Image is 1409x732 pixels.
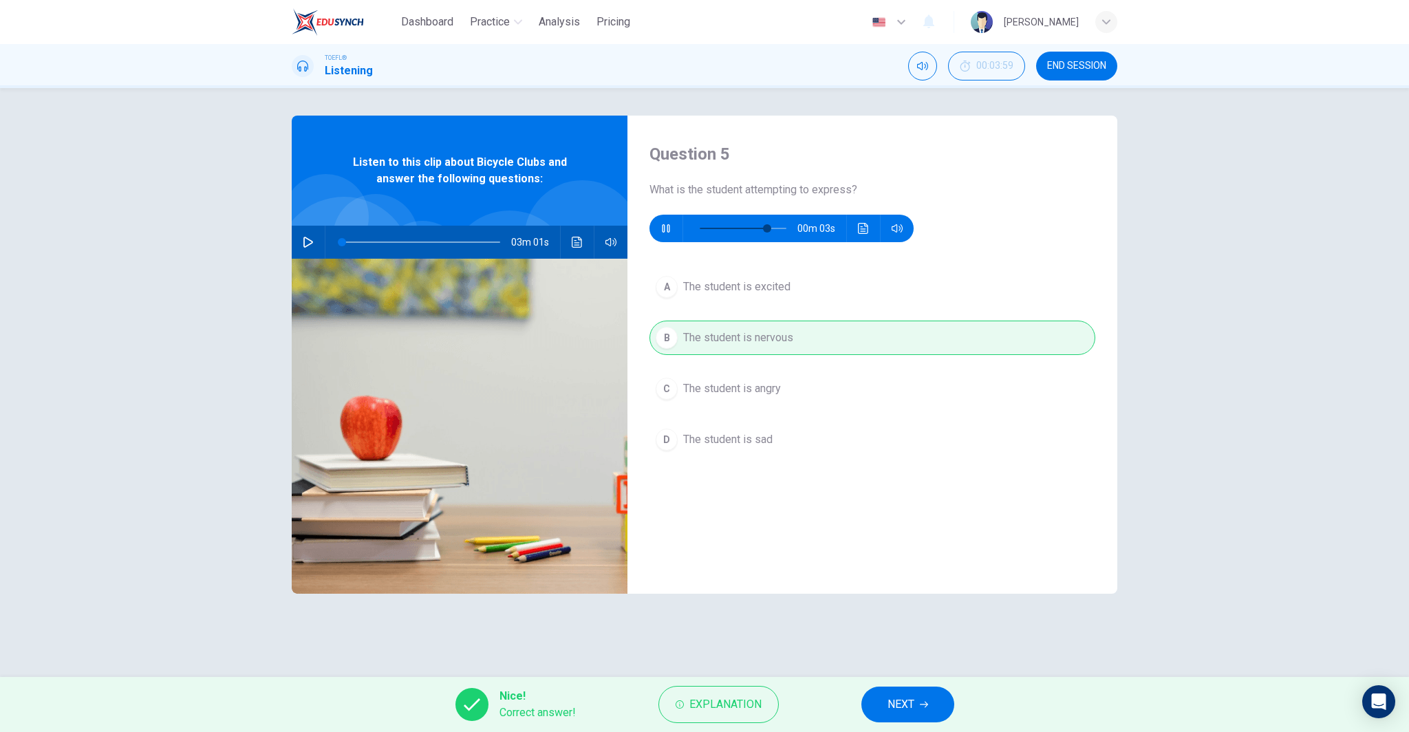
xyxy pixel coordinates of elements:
img: en [870,17,888,28]
a: EduSynch logo [292,8,396,36]
button: Analysis [533,10,585,34]
span: 00m 03s [797,215,846,242]
button: 00:03:59 [948,52,1025,80]
span: Nice! [499,688,576,704]
img: EduSynch logo [292,8,364,36]
span: TOEFL® [325,53,347,63]
button: Practice [464,10,528,34]
button: END SESSION [1036,52,1117,80]
h4: Question 5 [649,143,1095,165]
div: Open Intercom Messenger [1362,685,1395,718]
img: Profile picture [971,11,993,33]
button: Dashboard [396,10,459,34]
div: Mute [908,52,937,80]
span: Listen to this clip about Bicycle Clubs and answer the following questions: [336,154,583,187]
h1: Listening [325,63,373,79]
button: Click to see the audio transcription [852,215,874,242]
button: Explanation [658,686,779,723]
img: Listen to this clip about Bicycle Clubs and answer the following questions: [292,259,627,594]
span: Analysis [539,14,580,30]
button: Pricing [591,10,636,34]
span: Dashboard [401,14,453,30]
span: 03m 01s [511,226,560,259]
span: END SESSION [1047,61,1106,72]
span: What is the student attempting to express? [649,182,1095,198]
span: Correct answer! [499,704,576,721]
span: 00:03:59 [976,61,1013,72]
div: Hide [948,52,1025,80]
span: NEXT [888,695,914,714]
button: Click to see the audio transcription [566,226,588,259]
span: Explanation [689,695,762,714]
button: NEXT [861,687,954,722]
span: Pricing [596,14,630,30]
span: Practice [470,14,510,30]
div: [PERSON_NAME] [1004,14,1079,30]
